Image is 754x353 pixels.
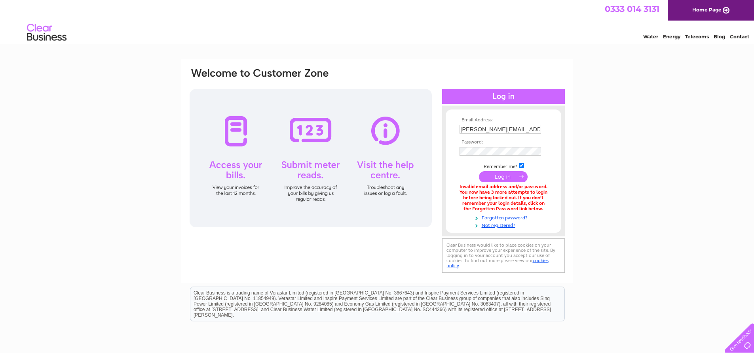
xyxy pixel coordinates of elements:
[663,34,680,40] a: Energy
[460,184,547,211] div: Invalid email address and/or password. You now have 3 more attempts to login before being locked ...
[442,238,565,273] div: Clear Business would like to place cookies on your computer to improve your experience of the sit...
[458,140,549,145] th: Password:
[190,4,564,38] div: Clear Business is a trading name of Verastar Limited (registered in [GEOGRAPHIC_DATA] No. 3667643...
[730,34,749,40] a: Contact
[479,171,528,182] input: Submit
[446,258,549,268] a: cookies policy
[714,34,725,40] a: Blog
[605,4,659,14] a: 0333 014 3131
[458,162,549,170] td: Remember me?
[643,34,658,40] a: Water
[460,213,549,221] a: Forgotten password?
[685,34,709,40] a: Telecoms
[27,21,67,45] img: logo.png
[458,117,549,123] th: Email Address:
[460,221,549,228] a: Not registered?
